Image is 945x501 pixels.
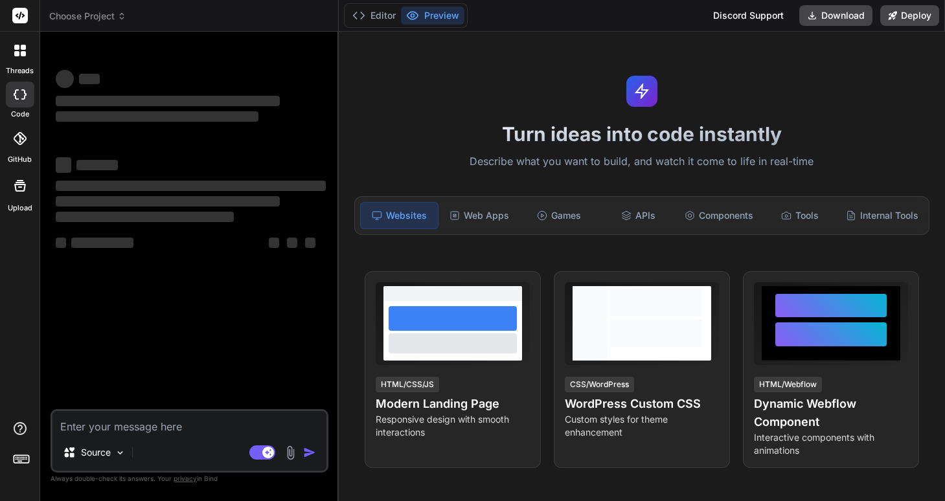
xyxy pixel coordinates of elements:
div: Games [521,202,598,229]
p: Describe what you want to build, and watch it come to life in real-time [347,153,937,170]
label: threads [6,65,34,76]
button: Preview [401,6,464,25]
p: Always double-check its answers. Your in Bind [51,473,328,485]
span: ‌ [79,74,100,84]
span: ‌ [269,238,279,248]
span: ‌ [76,160,118,170]
p: Custom styles for theme enhancement [565,413,719,439]
p: Source [81,446,111,459]
img: Pick Models [115,447,126,458]
img: attachment [283,445,298,460]
div: Components [679,202,758,229]
h4: Modern Landing Page [376,395,530,413]
span: Choose Project [49,10,126,23]
div: APIs [600,202,677,229]
label: Upload [8,203,32,214]
label: code [11,109,29,120]
div: HTML/CSS/JS [376,377,439,392]
div: CSS/WordPress [565,377,634,392]
p: Interactive components with animations [754,431,908,457]
div: Web Apps [441,202,518,229]
span: ‌ [56,212,234,222]
button: Deploy [880,5,939,26]
p: Responsive design with smooth interactions [376,413,530,439]
span: ‌ [56,111,258,122]
div: Discord Support [705,5,791,26]
span: ‌ [56,238,66,248]
h1: Turn ideas into code instantly [347,122,937,146]
img: icon [303,446,316,459]
span: ‌ [287,238,297,248]
div: Websites [360,202,438,229]
div: Tools [761,202,838,229]
span: ‌ [56,70,74,88]
h4: Dynamic Webflow Component [754,395,908,431]
h4: WordPress Custom CSS [565,395,719,413]
span: ‌ [56,96,280,106]
span: ‌ [56,157,71,173]
span: ‌ [56,196,280,206]
div: Internal Tools [841,202,924,229]
button: Download [799,5,872,26]
label: GitHub [8,154,32,165]
div: HTML/Webflow [754,377,822,392]
span: ‌ [71,238,133,248]
button: Editor [347,6,401,25]
span: privacy [174,474,197,482]
span: ‌ [56,181,326,191]
span: ‌ [305,238,315,248]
